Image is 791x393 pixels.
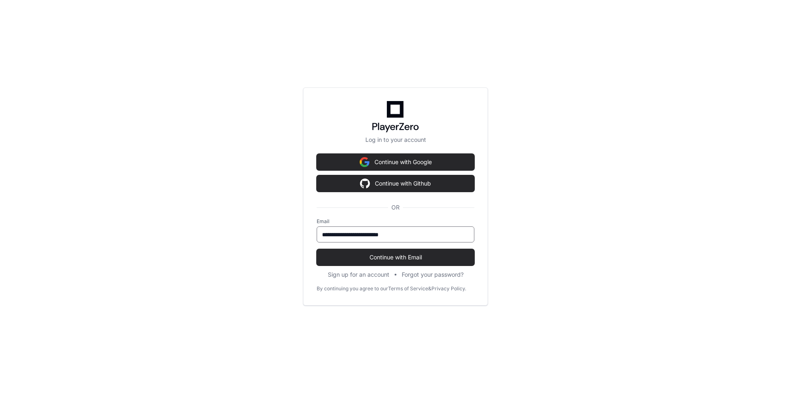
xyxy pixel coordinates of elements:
[428,285,431,292] div: &
[317,175,474,192] button: Continue with Github
[431,285,466,292] a: Privacy Policy.
[388,285,428,292] a: Terms of Service
[317,154,474,170] button: Continue with Google
[402,271,464,279] button: Forgot your password?
[317,218,474,225] label: Email
[360,154,369,170] img: Sign in with google
[317,285,388,292] div: By continuing you agree to our
[317,253,474,261] span: Continue with Email
[317,249,474,266] button: Continue with Email
[360,175,370,192] img: Sign in with google
[328,271,389,279] button: Sign up for an account
[317,136,474,144] p: Log in to your account
[388,203,403,212] span: OR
